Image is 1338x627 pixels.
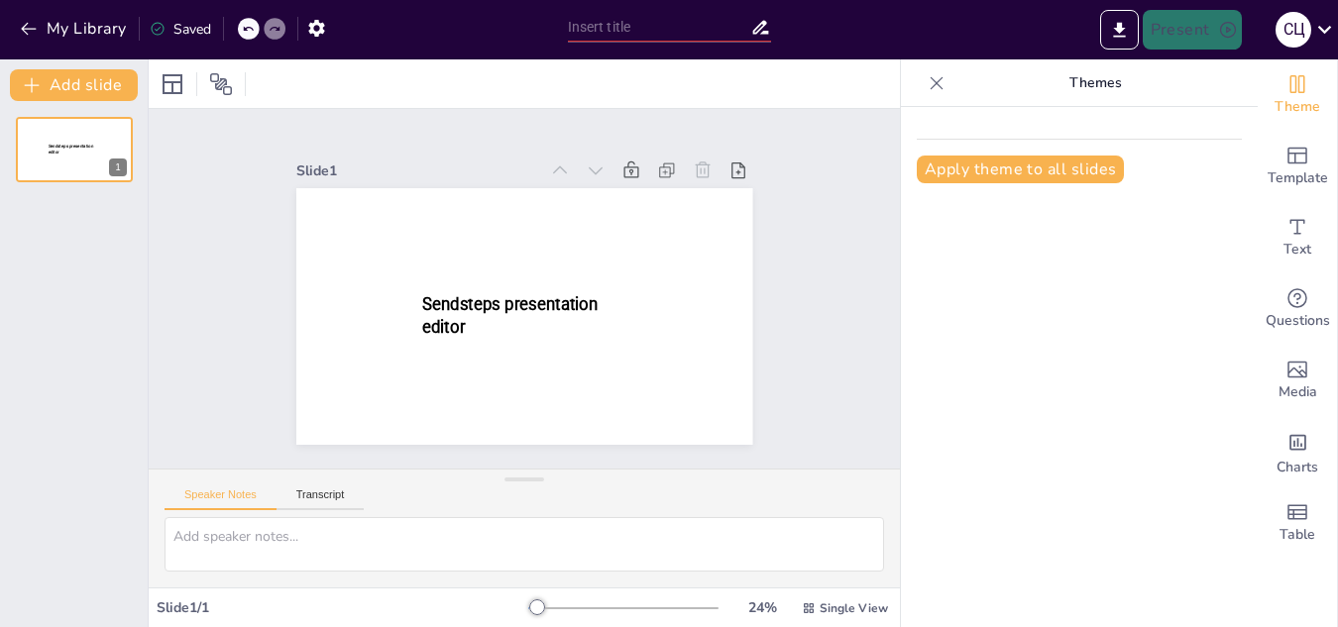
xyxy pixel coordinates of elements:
[10,69,138,101] button: Add slide
[1258,202,1337,273] div: Add text boxes
[1258,131,1337,202] div: Add ready made slides
[1258,59,1337,131] div: Change the overall theme
[820,600,888,616] span: Single View
[952,59,1238,107] p: Themes
[277,488,365,510] button: Transcript
[1258,273,1337,345] div: Get real-time input from your audience
[1280,524,1315,546] span: Table
[49,144,93,155] span: Sendsteps presentation editor
[1283,239,1311,261] span: Text
[1258,345,1337,416] div: Add images, graphics, shapes or video
[917,156,1124,183] button: Apply theme to all slides
[1268,167,1328,189] span: Template
[157,68,188,100] div: Layout
[1276,10,1311,50] button: С ц
[157,598,528,617] div: Slide 1 / 1
[738,598,786,617] div: 24 %
[150,20,211,39] div: Saved
[422,294,598,337] span: Sendsteps presentation editor
[1143,10,1242,50] button: Present
[165,488,277,510] button: Speaker Notes
[1100,10,1139,50] button: Export to PowerPoint
[1258,416,1337,487] div: Add charts and graphs
[1258,487,1337,559] div: Add a table
[15,13,135,45] button: My Library
[1276,12,1311,48] div: С ц
[296,161,538,180] div: Slide 1
[1279,381,1317,403] span: Media
[1277,457,1318,478] span: Charts
[1266,310,1330,332] span: Questions
[209,72,233,96] span: Position
[1275,96,1320,118] span: Theme
[109,158,127,176] div: 1
[16,117,133,182] div: 1
[568,13,750,42] input: Insert title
